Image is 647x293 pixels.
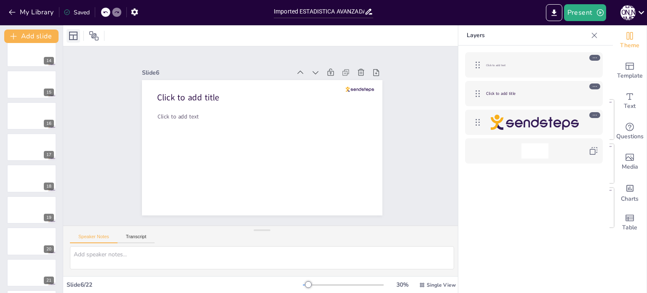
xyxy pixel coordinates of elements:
button: Transcript [118,234,155,243]
span: Click to add text [195,48,230,82]
div: 17 [44,151,54,159]
div: Slide 6 [212,5,329,111]
div: 14 [7,39,56,67]
div: Click to add title [465,81,603,106]
div: 15 [7,70,56,98]
div: Layout [67,29,80,43]
span: Click to add title [206,33,259,83]
div: Add images, graphics, shapes or video [613,147,647,177]
span: Table [622,223,637,232]
div: 20 [44,245,54,253]
span: Questions [616,132,644,141]
span: Charts [621,194,639,204]
span: Theme [620,41,639,50]
input: Insert title [274,5,364,18]
div: 18 [7,164,56,192]
span: Text [624,102,636,111]
div: 18 [44,183,54,190]
span: Template [617,71,643,81]
div: Add text boxes [613,86,647,116]
div: 17 [7,133,56,161]
button: Export to PowerPoint [546,4,562,21]
div: 16 [7,102,56,130]
div: Add ready made slides [613,56,647,86]
div: 30 % [392,281,412,289]
button: Present [564,4,606,21]
div: Click to add text [465,52,603,78]
button: Add slide [4,30,59,43]
button: [PERSON_NAME] [620,4,636,21]
div: Add charts and graphs [613,177,647,207]
span: Click to add text [486,63,505,67]
span: Click to add title [486,91,516,96]
span: Position [89,31,99,41]
span: Single View [427,282,456,288]
div: 14 [44,57,54,65]
button: My Library [6,5,57,19]
div: 16 [44,120,54,127]
div: Get real-time input from your audience [613,116,647,147]
p: Layers [467,25,588,46]
span: Media [622,162,638,172]
div: 15 [44,89,54,96]
div: 20 [7,227,56,255]
button: Speaker Notes [70,234,118,243]
div: [PERSON_NAME] [620,5,636,20]
div: 21 [7,259,56,287]
div: 21 [44,277,54,284]
div: Add a table [613,207,647,238]
div: Saved [64,8,90,16]
div: Slide 6 / 22 [67,281,303,289]
div: 19 [44,214,54,221]
div: Change the overall theme [613,25,647,56]
div: 19 [7,196,56,224]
